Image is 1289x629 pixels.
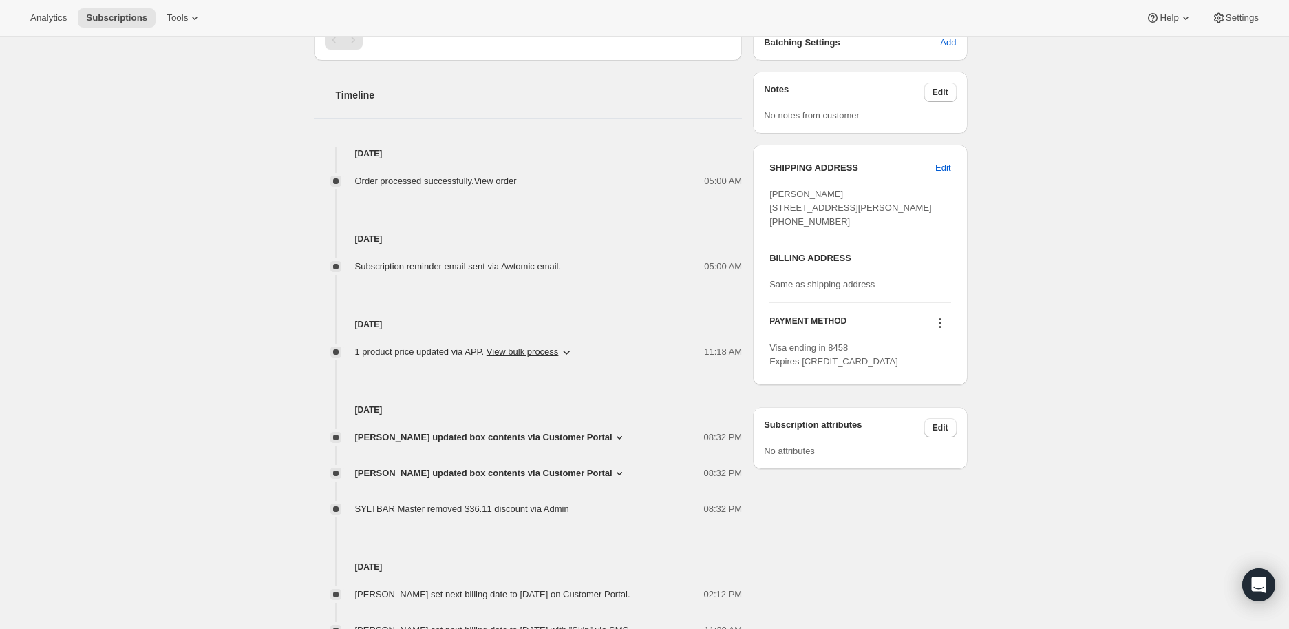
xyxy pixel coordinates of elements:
span: Help [1160,12,1178,23]
span: Settings [1226,12,1259,23]
span: 02:12 PM [704,588,743,601]
button: [PERSON_NAME] updated box contents via Customer Portal [355,466,626,480]
h4: [DATE] [314,403,743,417]
button: Edit [924,83,957,102]
button: Analytics [22,8,75,28]
h3: BILLING ADDRESS [769,251,950,265]
button: Edit [924,418,957,437]
span: Same as shipping address [769,279,875,289]
button: Edit [927,157,959,179]
span: Subscription reminder email sent via Awtomic email. [355,261,562,271]
h3: Subscription attributes [764,418,924,437]
button: 1 product price updated via APP. View bulk process [347,341,582,363]
button: Add [932,32,964,54]
nav: Pagination [325,30,732,50]
h4: [DATE] [314,318,743,331]
div: Open Intercom Messenger [1242,568,1275,601]
span: Edit [933,87,948,98]
span: Edit [935,161,950,175]
span: [PERSON_NAME] set next billing date to [DATE] on Customer Portal. [355,589,630,599]
h3: SHIPPING ADDRESS [769,161,935,175]
span: [PERSON_NAME] updated box contents via Customer Portal [355,466,612,480]
span: Visa ending in 8458 Expires [CREDIT_CARD_DATA] [769,342,898,367]
span: 08:32 PM [704,466,743,480]
span: 11:18 AM [704,345,742,359]
h4: [DATE] [314,560,743,574]
h3: Notes [764,83,924,102]
span: 05:00 AM [704,174,742,188]
span: Analytics [30,12,67,23]
h2: Timeline [336,88,743,102]
h4: [DATE] [314,147,743,161]
span: No attributes [764,446,815,456]
span: [PERSON_NAME] updated box contents via Customer Portal [355,431,612,444]
h4: [DATE] [314,232,743,246]
span: Order processed successfully. [355,176,517,186]
span: Subscriptions [86,12,147,23]
h3: PAYMENT METHOD [769,316,846,334]
span: [PERSON_NAME] [STREET_ADDRESS][PERSON_NAME] [PHONE_NUMBER] [769,189,932,227]
button: Subscriptions [78,8,156,28]
span: 08:32 PM [704,502,743,516]
span: 08:32 PM [704,431,743,444]
button: Settings [1204,8,1267,28]
button: [PERSON_NAME] updated box contents via Customer Portal [355,431,626,444]
span: SYLTBAR Master removed $36.11 discount via Admin [355,504,569,514]
span: 1 product price updated via APP . [355,345,559,359]
button: Tools [158,8,210,28]
span: Tools [167,12,188,23]
span: No notes from customer [764,110,860,121]
span: Add [940,36,956,50]
button: View bulk process [487,347,559,357]
button: Help [1138,8,1200,28]
h6: Batching Settings [764,36,940,50]
span: Edit [933,422,948,433]
a: View order [474,176,517,186]
span: 05:00 AM [704,260,742,274]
